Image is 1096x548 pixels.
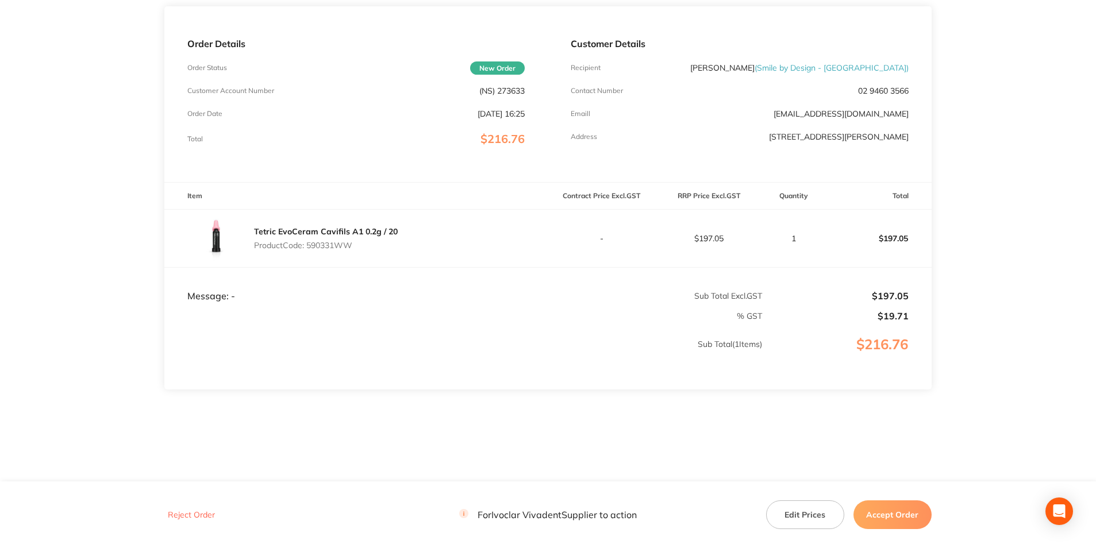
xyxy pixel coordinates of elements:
p: $216.76 [763,337,931,376]
p: Order Details [187,38,525,49]
div: Open Intercom Messenger [1045,497,1073,525]
p: $197.05 [763,291,909,301]
p: (NS) 273633 [479,86,525,95]
button: Edit Prices [766,500,844,529]
img: cGc0MGlrcw [187,210,245,267]
th: Quantity [763,183,824,210]
th: Total [824,183,932,210]
p: [PERSON_NAME] [690,63,909,72]
p: Sub Total ( 1 Items) [165,339,762,372]
td: Message: - [164,267,548,302]
p: Product Code: 590331WW [254,241,398,250]
p: Customer Account Number [187,87,274,95]
p: Order Date [187,110,222,118]
p: - [548,234,655,243]
p: % GST [165,311,762,321]
p: For Ivoclar Vivadent Supplier to action [459,509,637,520]
a: Tetric EvoCeram Cavifils A1 0.2g / 20 [254,226,398,237]
p: $19.71 [763,311,909,321]
p: Contact Number [571,87,623,95]
p: [DATE] 16:25 [478,109,525,118]
a: [EMAIL_ADDRESS][DOMAIN_NAME] [774,109,909,119]
p: 02 9460 3566 [858,86,909,95]
button: Reject Order [164,510,218,520]
span: $216.76 [480,132,525,146]
button: Accept Order [853,500,932,529]
p: Order Status [187,64,227,72]
p: 1 [763,234,824,243]
span: ( Smile by Design - [GEOGRAPHIC_DATA] ) [755,63,909,73]
p: $197.05 [656,234,762,243]
th: RRP Price Excl. GST [655,183,763,210]
th: Contract Price Excl. GST [548,183,655,210]
p: [STREET_ADDRESS][PERSON_NAME] [769,132,909,141]
p: Sub Total Excl. GST [548,291,762,300]
p: $197.05 [825,225,931,252]
p: Address [571,133,597,141]
p: Recipient [571,64,601,72]
th: Item [164,183,548,210]
p: Emaill [571,110,590,118]
span: New Order [470,61,525,75]
p: Total [187,135,203,143]
p: Customer Details [571,38,908,49]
